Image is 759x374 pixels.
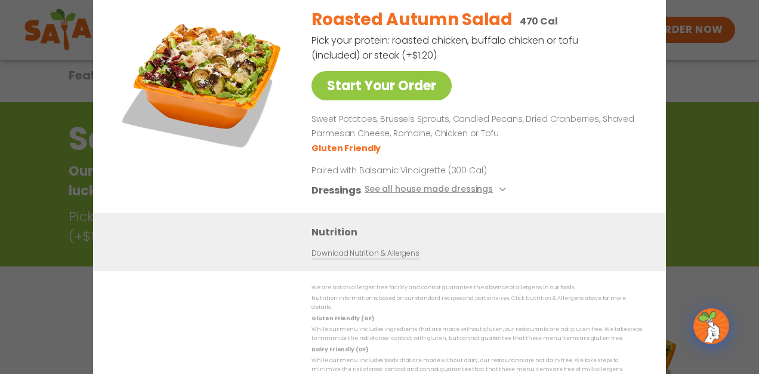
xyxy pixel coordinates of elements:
[311,314,374,321] strong: Gluten Friendly (GF)
[311,247,419,259] a: Download Nutrition & Allergens
[311,345,368,352] strong: Dairy Friendly (DF)
[311,7,512,32] h2: Roasted Autumn Salad
[311,112,637,141] p: Sweet Potatoes, Brussels Sprouts, Candied Pecans, Dried Cranberries, Shaved Parmesan Cheese, Roma...
[311,71,452,100] a: Start Your Order
[365,182,510,197] button: See all house made dressings
[311,294,642,312] p: Nutrition information is based on our standard recipes and portion sizes. Click Nutrition & Aller...
[311,283,642,292] p: We are not an allergen free facility and cannot guarantee the absence of allergens in our foods.
[311,164,532,176] p: Paired with Balsamic Vinaigrette (300 Cal)
[311,33,580,63] p: Pick your protein: roasted chicken, buffalo chicken or tofu (included) or steak (+$1.20)
[311,224,648,239] h3: Nutrition
[520,14,558,29] p: 470 Cal
[311,182,361,197] h3: Dressings
[311,325,642,344] p: While our menu includes ingredients that are made without gluten, our restaurants are not gluten ...
[311,142,382,154] li: Gluten Friendly
[695,309,728,343] img: wpChatIcon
